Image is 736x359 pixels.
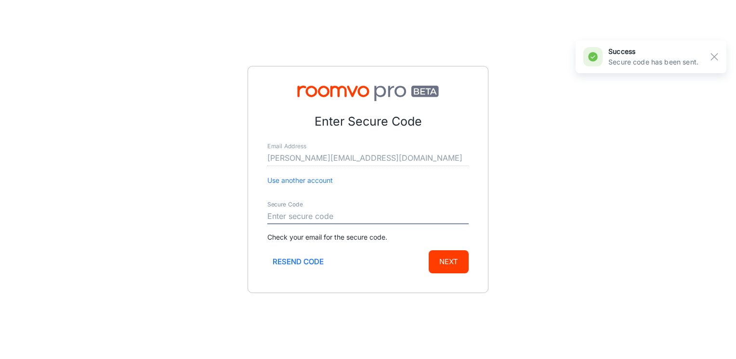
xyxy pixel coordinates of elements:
[267,142,306,150] label: Email Address
[267,250,329,273] button: Resend code
[267,209,469,224] input: Enter secure code
[267,151,469,166] input: myname@example.com
[267,175,333,186] button: Use another account
[608,46,698,57] h6: success
[267,200,303,208] label: Secure Code
[267,86,469,101] img: Roomvo PRO Beta
[267,232,469,243] p: Check your email for the secure code.
[608,57,698,67] p: Secure code has been sent.
[267,113,469,131] p: Enter Secure Code
[429,250,469,273] button: Next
